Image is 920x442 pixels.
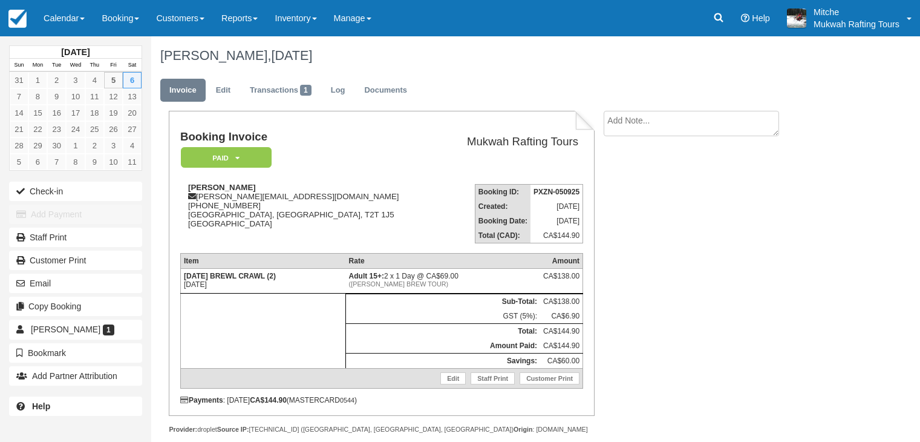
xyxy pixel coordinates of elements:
[104,137,123,154] a: 3
[9,297,142,316] button: Copy Booking
[340,397,354,404] small: 0544
[180,396,223,404] strong: Payments
[180,396,583,404] div: : [DATE] (MASTERCARD )
[104,154,123,170] a: 10
[741,14,749,22] i: Help
[47,105,66,121] a: 16
[10,72,28,88] a: 31
[752,13,770,23] span: Help
[346,309,540,324] td: GST (5%):
[543,272,579,290] div: CA$138.00
[9,228,142,247] a: Staff Print
[440,372,466,384] a: Edit
[540,309,583,324] td: CA$6.90
[85,59,104,72] th: Thu
[217,426,249,433] strong: Source IP:
[66,154,85,170] a: 8
[533,188,579,196] strong: PXZN-050925
[540,254,583,269] th: Amount
[9,182,142,201] button: Check-in
[322,79,354,102] a: Log
[123,72,142,88] a: 6
[160,48,832,63] h1: [PERSON_NAME],
[346,294,540,309] th: Sub-Total:
[530,214,583,228] td: [DATE]
[85,137,104,154] a: 2
[514,426,532,433] strong: Origin
[66,121,85,137] a: 24
[28,72,47,88] a: 1
[28,121,47,137] a: 22
[346,269,540,294] td: 2 x 1 Day @ CA$69.00
[10,59,28,72] th: Sun
[123,105,142,121] a: 20
[85,72,104,88] a: 4
[9,343,142,363] button: Bookmark
[47,88,66,105] a: 9
[9,251,142,270] a: Customer Print
[540,294,583,309] td: CA$138.00
[787,8,806,28] img: A1
[123,154,142,170] a: 11
[10,154,28,170] a: 5
[814,6,899,18] p: Mitche
[241,79,321,102] a: Transactions1
[66,88,85,105] a: 10
[61,47,90,57] strong: [DATE]
[181,147,272,168] em: Paid
[9,366,142,386] button: Add Partner Attribution
[180,183,440,243] div: [PERSON_NAME][EMAIL_ADDRESS][DOMAIN_NAME] [PHONE_NUMBER] [GEOGRAPHIC_DATA], [GEOGRAPHIC_DATA], T2...
[104,88,123,105] a: 12
[47,154,66,170] a: 7
[530,228,583,243] td: CA$144.90
[188,183,256,192] strong: [PERSON_NAME]
[85,121,104,137] a: 25
[47,137,66,154] a: 30
[103,325,114,335] span: 1
[66,72,85,88] a: 3
[471,372,515,384] a: Staff Print
[9,205,142,224] button: Add Payment
[28,137,47,154] a: 29
[346,354,540,369] th: Savings:
[66,59,85,72] th: Wed
[160,79,206,102] a: Invoice
[10,88,28,105] a: 7
[540,324,583,339] td: CA$144.90
[31,325,100,334] span: [PERSON_NAME]
[104,72,123,88] a: 5
[10,137,28,154] a: 28
[104,121,123,137] a: 26
[540,338,583,354] td: CA$144.90
[250,396,287,404] strong: CA$144.90
[123,88,142,105] a: 13
[475,228,530,243] th: Total (CAD):
[28,154,47,170] a: 6
[47,72,66,88] a: 2
[47,121,66,137] a: 23
[28,88,47,105] a: 8
[520,372,579,384] a: Customer Print
[475,185,530,200] th: Booking ID:
[475,199,530,214] th: Created:
[346,254,540,269] th: Rate
[8,10,27,28] img: checkfront-main-nav-mini-logo.png
[180,254,345,269] th: Item
[104,59,123,72] th: Fri
[28,59,47,72] th: Mon
[123,121,142,137] a: 27
[346,324,540,339] th: Total:
[32,401,50,411] b: Help
[9,320,142,339] a: [PERSON_NAME] 1
[346,338,540,354] th: Amount Paid:
[9,274,142,293] button: Email
[66,105,85,121] a: 17
[300,85,312,96] span: 1
[355,79,416,102] a: Documents
[184,272,276,280] strong: [DATE] BREWL CRAWL (2)
[10,121,28,137] a: 21
[85,154,104,170] a: 9
[475,214,530,228] th: Booking Date:
[445,136,578,148] h2: Mukwah Rafting Tours
[180,131,440,143] h1: Booking Invoice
